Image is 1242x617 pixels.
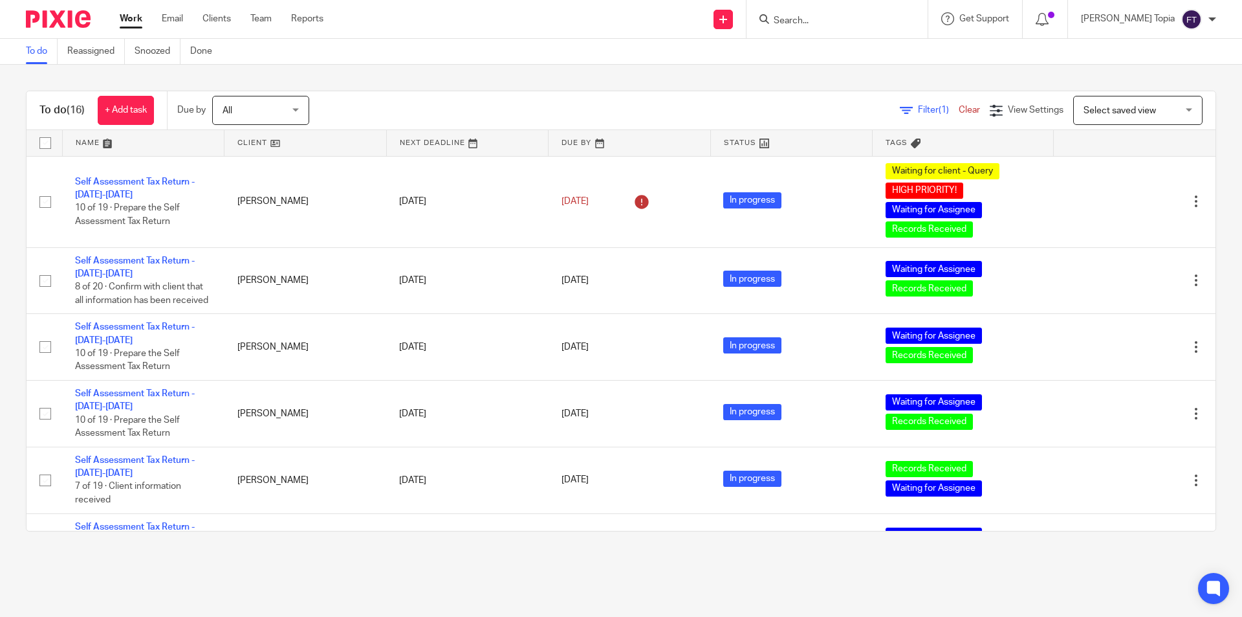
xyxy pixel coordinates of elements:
span: (1) [939,106,949,115]
span: Records Received [886,414,973,430]
span: Get Support [959,14,1009,23]
a: Clear [959,106,980,115]
span: Tags [886,139,908,146]
span: In progress [723,337,781,353]
span: 10 of 19 · Prepare the Self Assessment Tax Return [75,349,180,372]
span: 8 of 20 · Confirm with client that all information has been received [75,282,208,305]
td: [PERSON_NAME] [224,314,387,381]
a: Reassigned [67,39,125,64]
img: svg%3E [1181,9,1202,30]
td: [DATE] [386,314,549,381]
span: Filter [918,106,959,115]
a: To do [26,39,58,64]
span: Waiting for Assignee [886,528,982,544]
h1: To do [39,104,85,117]
td: [DATE] [386,447,549,513]
td: [PERSON_NAME] [224,156,387,247]
span: Waiting for Assignee [886,480,982,497]
span: View Settings [1008,106,1063,115]
span: Records Received [886,280,973,297]
span: 10 of 19 · Prepare the Self Assessment Tax Return [75,204,180,227]
td: [PERSON_NAME] [224,447,387,513]
a: Done [190,39,222,64]
td: [DATE] [386,381,549,447]
a: Work [120,12,142,25]
span: Records Received [886,221,973,238]
span: Waiting for Assignee [886,261,982,277]
td: [DATE] [386,513,549,580]
a: Self Assessment Tax Return - [DATE]-[DATE] [75,389,195,411]
span: Waiting for client - Query [886,163,999,179]
span: [DATE] [561,197,589,206]
img: Pixie [26,10,91,28]
td: [DATE] [386,247,549,314]
span: [DATE] [561,409,589,418]
span: [DATE] [561,476,589,485]
a: Clients [202,12,231,25]
span: Records Received [886,347,973,363]
p: [PERSON_NAME] Topia [1081,12,1175,25]
span: 10 of 19 · Prepare the Self Assessment Tax Return [75,416,180,438]
span: Select saved view [1084,106,1156,115]
span: Waiting for Assignee [886,202,982,218]
a: Reports [291,12,323,25]
span: [DATE] [561,342,589,352]
a: + Add task [98,96,154,125]
td: [PERSON_NAME] [224,513,387,580]
span: In progress [723,404,781,420]
span: All [223,106,232,115]
span: Records Received [886,461,973,477]
span: In progress [723,192,781,208]
a: Self Assessment Tax Return - [DATE]-[DATE] [75,322,195,344]
a: Self Assessment Tax Return - [DATE]-[DATE] [75,177,195,199]
td: [DATE] [386,156,549,247]
a: Self Assessment Tax Return - [DATE]-[DATE] [75,256,195,278]
span: HIGH PRIORITY! [886,183,963,199]
span: [DATE] [561,276,589,285]
input: Search [772,16,889,27]
a: Self Assessment Tax Return - [DATE]-[DATE] [75,456,195,478]
a: Team [250,12,272,25]
a: Email [162,12,183,25]
span: Waiting for Assignee [886,328,982,344]
td: [PERSON_NAME] [224,381,387,447]
span: (16) [67,105,85,115]
td: [PERSON_NAME] [224,247,387,314]
span: Waiting for Assignee [886,394,982,410]
a: Snoozed [135,39,180,64]
span: In progress [723,271,781,287]
a: Self Assessment Tax Return - [DATE]-[DATE] [75,522,195,544]
span: 7 of 19 · Client information received [75,482,181,505]
p: Due by [177,104,206,117]
span: In progress [723,471,781,487]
